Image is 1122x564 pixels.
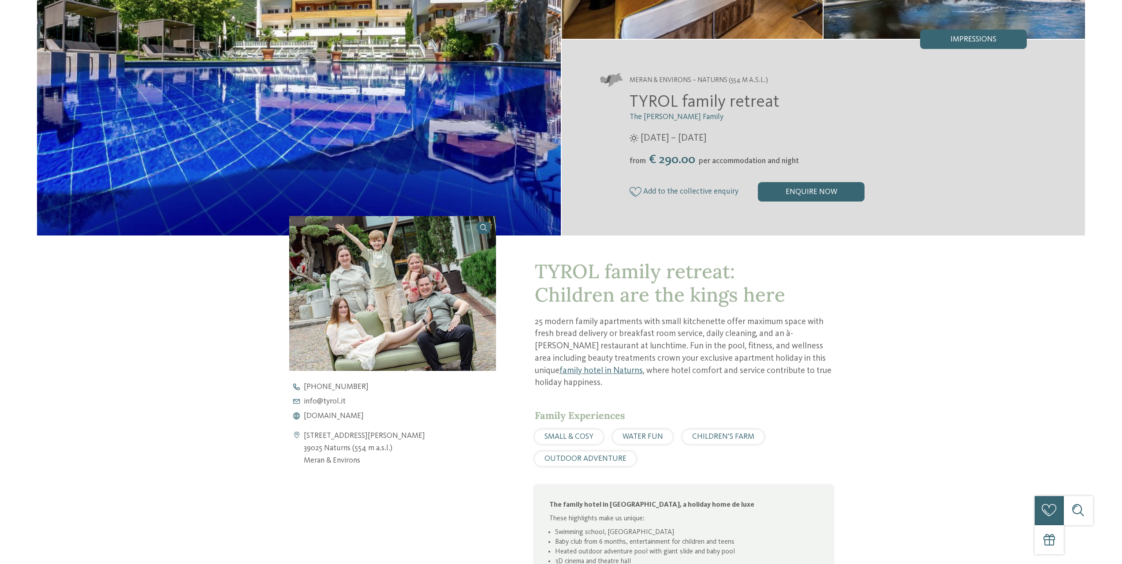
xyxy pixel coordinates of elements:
[630,94,779,111] span: TYROL family retreat
[559,366,643,375] a: family hotel in Naturns
[304,398,346,406] span: info@ tyrol. it
[647,153,698,166] span: € 290.00
[535,259,785,307] span: TYROL family retreat: Children are the kings here
[289,412,512,420] a: [DOMAIN_NAME]
[630,113,723,121] span: The [PERSON_NAME] Family
[289,216,496,371] img: The family hotel of your dreams in Naturns
[641,131,706,145] span: [DATE] – [DATE]
[699,157,799,165] span: per accommodation and night
[630,76,768,86] span: Meran & Environs – Naturns (554 m a.s.l.)
[692,433,754,441] span: CHILDREN’S FARM
[555,527,818,537] li: Swimming school, [GEOGRAPHIC_DATA]
[535,409,625,422] span: Family Experiences
[304,430,425,467] address: [STREET_ADDRESS][PERSON_NAME] 39025 Naturns (554 m a.s.l.) Meran & Environs
[289,383,512,391] a: [PHONE_NUMBER]
[555,547,818,557] li: Heated outdoor adventure pool with giant slide and baby pool
[630,134,638,143] i: Opening times in summer
[643,187,738,196] span: Add to the collective enquiry
[544,455,626,463] span: OUTDOOR ADVENTURE
[630,157,646,165] span: from
[555,537,818,547] li: Baby club from 6 months, entertainment for children and teens
[289,398,512,406] a: info@tyrol.it
[304,412,364,420] span: [DOMAIN_NAME]
[549,501,754,508] strong: The family hotel in [GEOGRAPHIC_DATA], a holiday home de luxe
[951,36,996,44] span: Impressions
[544,433,593,441] span: SMALL & COSY
[535,316,833,389] p: 25 modern family apartments with small kitchenette offer maximum space with fresh bread delivery ...
[304,383,369,391] span: [PHONE_NUMBER]
[758,182,865,202] div: enquire now
[623,433,663,441] span: WATER FUN
[549,514,818,523] p: These highlights make us unique:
